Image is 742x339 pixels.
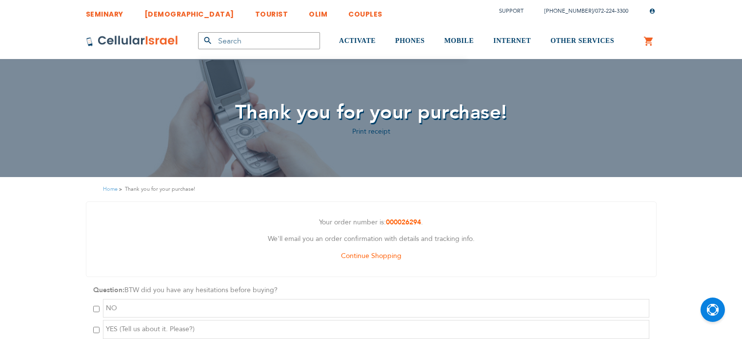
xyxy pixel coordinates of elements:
a: INTERNET [493,23,531,60]
a: Print receipt [352,127,390,136]
img: Cellular Israel Logo [86,35,179,47]
p: Your order number is: . [94,217,649,229]
a: 000026294 [386,218,421,227]
span: PHONES [395,37,425,44]
span: BTW did you have any hesitations before buying? [124,285,278,295]
a: Continue Shopping [341,251,401,260]
a: OLIM [309,2,327,20]
a: Support [499,7,523,15]
strong: Thank you for your purchase! [125,184,195,194]
a: [PHONE_NUMBER] [544,7,593,15]
span: MOBILE [444,37,474,44]
a: SEMINARY [86,2,123,20]
strong: Question: [93,285,124,295]
span: Thank you for your purchase! [235,99,507,126]
a: ACTIVATE [339,23,376,60]
a: Home [103,185,118,193]
a: OTHER SERVICES [550,23,614,60]
a: [DEMOGRAPHIC_DATA] [144,2,234,20]
input: Search [198,32,320,49]
a: MOBILE [444,23,474,60]
a: PHONES [395,23,425,60]
span: NO [106,303,117,313]
p: We'll email you an order confirmation with details and tracking info. [94,233,649,245]
span: YES (Tell us about it. Please?) [106,324,195,334]
a: TOURIST [255,2,288,20]
a: 072-224-3300 [595,7,628,15]
span: ACTIVATE [339,37,376,44]
a: COUPLES [348,2,382,20]
span: OTHER SERVICES [550,37,614,44]
span: INTERNET [493,37,531,44]
li: / [535,4,628,18]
